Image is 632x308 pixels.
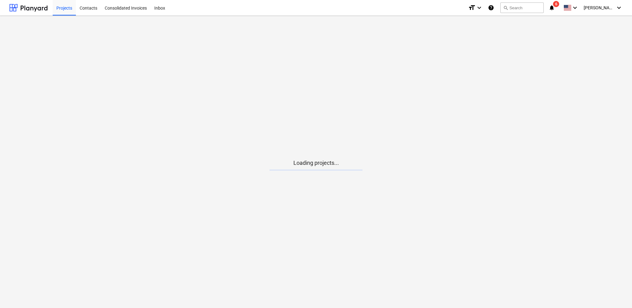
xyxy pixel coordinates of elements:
[553,1,559,7] span: 6
[549,4,555,11] i: notifications
[488,4,494,11] i: Knowledge base
[503,5,508,10] span: search
[615,4,623,11] i: keyboard_arrow_down
[584,5,615,10] span: [PERSON_NAME] Karalius
[500,2,544,13] button: Search
[270,159,362,167] p: Loading projects...
[476,4,483,11] i: keyboard_arrow_down
[571,4,579,11] i: keyboard_arrow_down
[468,4,476,11] i: format_size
